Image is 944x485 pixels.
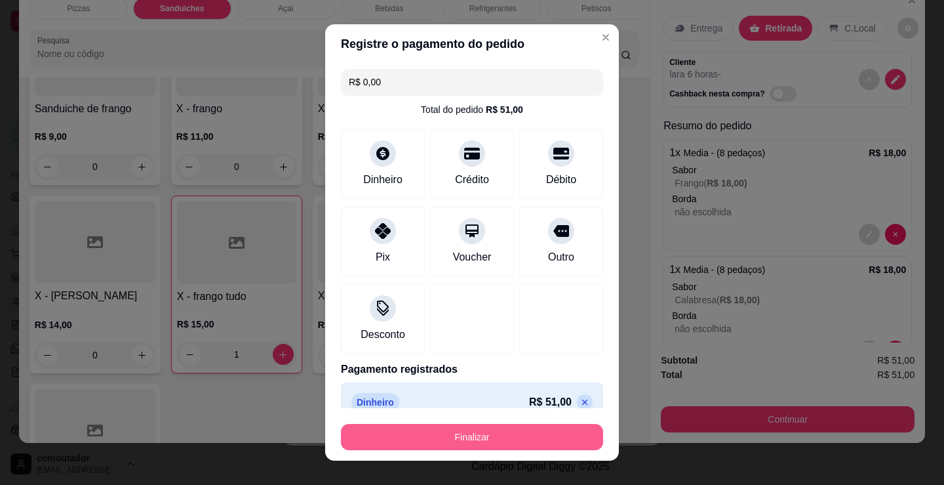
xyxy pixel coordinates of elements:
div: Total do pedido [421,103,523,116]
p: Dinheiro [351,393,399,411]
div: R$ 51,00 [486,103,523,116]
button: Close [595,27,616,48]
div: Crédito [455,172,489,188]
p: R$ 51,00 [529,394,572,410]
div: Dinheiro [363,172,403,188]
input: Ex.: hambúrguer de cordeiro [349,69,595,95]
header: Registre o pagamento do pedido [325,24,619,64]
div: Pix [376,249,390,265]
div: Desconto [361,327,405,343]
button: Finalizar [341,424,603,450]
p: Pagamento registrados [341,362,603,377]
div: Débito [546,172,576,188]
div: Voucher [453,249,492,265]
div: Outro [548,249,574,265]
